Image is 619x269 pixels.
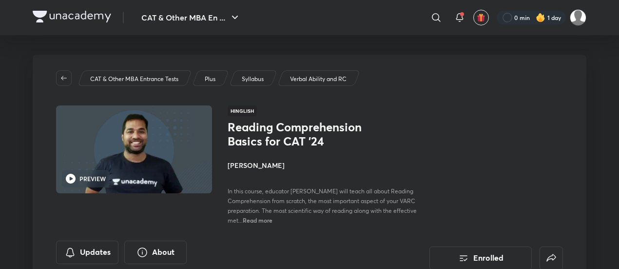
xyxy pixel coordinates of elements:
[55,104,213,194] img: Thumbnail
[203,75,217,83] a: Plus
[79,174,106,183] h6: PREVIEW
[242,75,264,83] p: Syllabus
[33,11,111,22] img: Company Logo
[570,9,586,26] img: Avinash Tibrewal
[90,75,178,83] p: CAT & Other MBA Entrance Tests
[290,75,347,83] p: Verbal Ability and RC
[228,105,257,116] span: Hinglish
[473,10,489,25] button: avatar
[228,187,417,224] span: In this course, educator [PERSON_NAME] will teach all about Reading Comprehension from scratch, t...
[289,75,348,83] a: Verbal Ability and RC
[56,241,118,264] button: Updates
[536,13,545,22] img: streak
[124,241,187,264] button: About
[228,120,387,148] h1: Reading Comprehension Basics for CAT '24
[240,75,266,83] a: Syllabus
[477,13,485,22] img: avatar
[33,11,111,25] a: Company Logo
[135,8,247,27] button: CAT & Other MBA En ...
[243,216,272,224] span: Read more
[89,75,180,83] a: CAT & Other MBA Entrance Tests
[205,75,215,83] p: Plus
[228,160,446,170] h4: [PERSON_NAME]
